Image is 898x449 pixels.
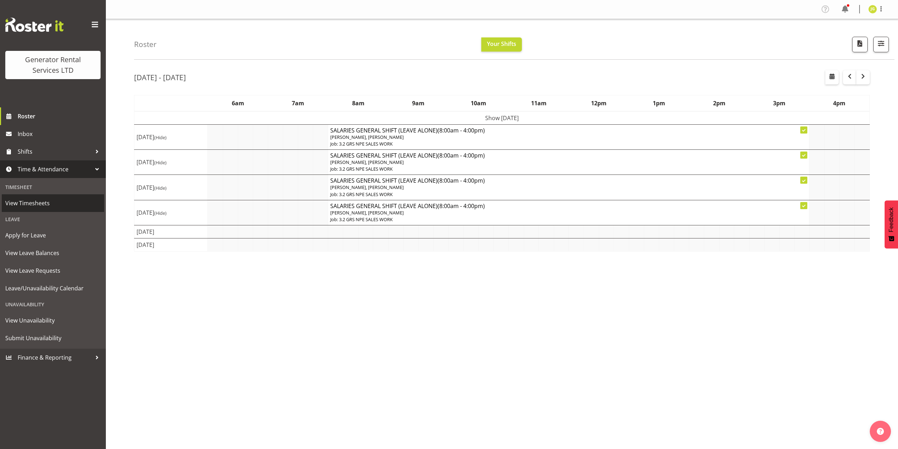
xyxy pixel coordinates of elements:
[330,134,404,140] span: [PERSON_NAME], [PERSON_NAME]
[852,37,868,52] button: Download a PDF of the roster according to the set date range.
[18,129,102,139] span: Inbox
[18,111,102,122] span: Roster
[2,329,104,347] a: Submit Unavailability
[5,18,64,32] img: Rosterit website logo
[330,191,807,198] p: Job: 3.2 GRS NPE SALES WORK
[134,175,208,200] td: [DATE]
[154,134,167,141] span: (Hide)
[134,40,157,48] h4: Roster
[438,126,485,134] span: (8:00am - 4:00pm)
[134,124,208,149] td: [DATE]
[268,95,328,111] th: 7am
[2,194,104,212] a: View Timesheets
[208,95,268,111] th: 6am
[749,95,809,111] th: 3pm
[5,283,101,294] span: Leave/Unavailability Calendar
[134,225,208,238] td: [DATE]
[888,207,894,232] span: Feedback
[877,428,884,435] img: help-xxl-2.png
[809,95,870,111] th: 4pm
[330,141,807,147] p: Job: 3.2 GRS NPE SALES WORK
[2,312,104,329] a: View Unavailability
[12,54,94,76] div: Generator Rental Services LTD
[438,152,485,159] span: (8:00am - 4:00pm)
[388,95,448,111] th: 9am
[330,209,404,216] span: [PERSON_NAME], [PERSON_NAME]
[2,262,104,279] a: View Leave Requests
[328,95,388,111] th: 8am
[487,40,516,48] span: Your Shifts
[18,146,92,157] span: Shifts
[629,95,689,111] th: 1pm
[134,111,870,125] td: Show [DATE]
[2,226,104,244] a: Apply for Leave
[5,198,101,208] span: View Timesheets
[5,248,101,258] span: View Leave Balances
[154,210,167,216] span: (Hide)
[330,177,807,184] h4: SALARIES GENERAL SHIFT (LEAVE ALONE)
[5,315,101,326] span: View Unavailability
[868,5,877,13] img: james-goodin10393.jpg
[154,159,167,166] span: (Hide)
[330,216,807,223] p: Job: 3.2 GRS NPE SALES WORK
[5,333,101,343] span: Submit Unavailability
[330,166,807,172] p: Job: 3.2 GRS NPE SALES WORK
[2,297,104,312] div: Unavailability
[330,127,807,134] h4: SALARIES GENERAL SHIFT (LEAVE ALONE)
[2,212,104,226] div: Leave
[134,73,186,82] h2: [DATE] - [DATE]
[873,37,889,52] button: Filter Shifts
[2,180,104,194] div: Timesheet
[438,202,485,210] span: (8:00am - 4:00pm)
[330,202,807,209] h4: SALARIES GENERAL SHIFT (LEAVE ALONE)
[330,159,404,165] span: [PERSON_NAME], [PERSON_NAME]
[438,177,485,184] span: (8:00am - 4:00pm)
[134,150,208,175] td: [DATE]
[2,279,104,297] a: Leave/Unavailability Calendar
[18,164,92,175] span: Time & Attendance
[689,95,749,111] th: 2pm
[330,184,404,190] span: [PERSON_NAME], [PERSON_NAME]
[885,200,898,248] button: Feedback - Show survey
[448,95,509,111] th: 10am
[5,265,101,276] span: View Leave Requests
[154,185,167,191] span: (Hide)
[134,200,208,225] td: [DATE]
[18,352,92,363] span: Finance & Reporting
[5,230,101,241] span: Apply for Leave
[330,152,807,159] h4: SALARIES GENERAL SHIFT (LEAVE ALONE)
[2,244,104,262] a: View Leave Balances
[481,37,522,52] button: Your Shifts
[825,70,839,84] button: Select a specific date within the roster.
[569,95,629,111] th: 12pm
[134,238,208,252] td: [DATE]
[508,95,569,111] th: 11am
